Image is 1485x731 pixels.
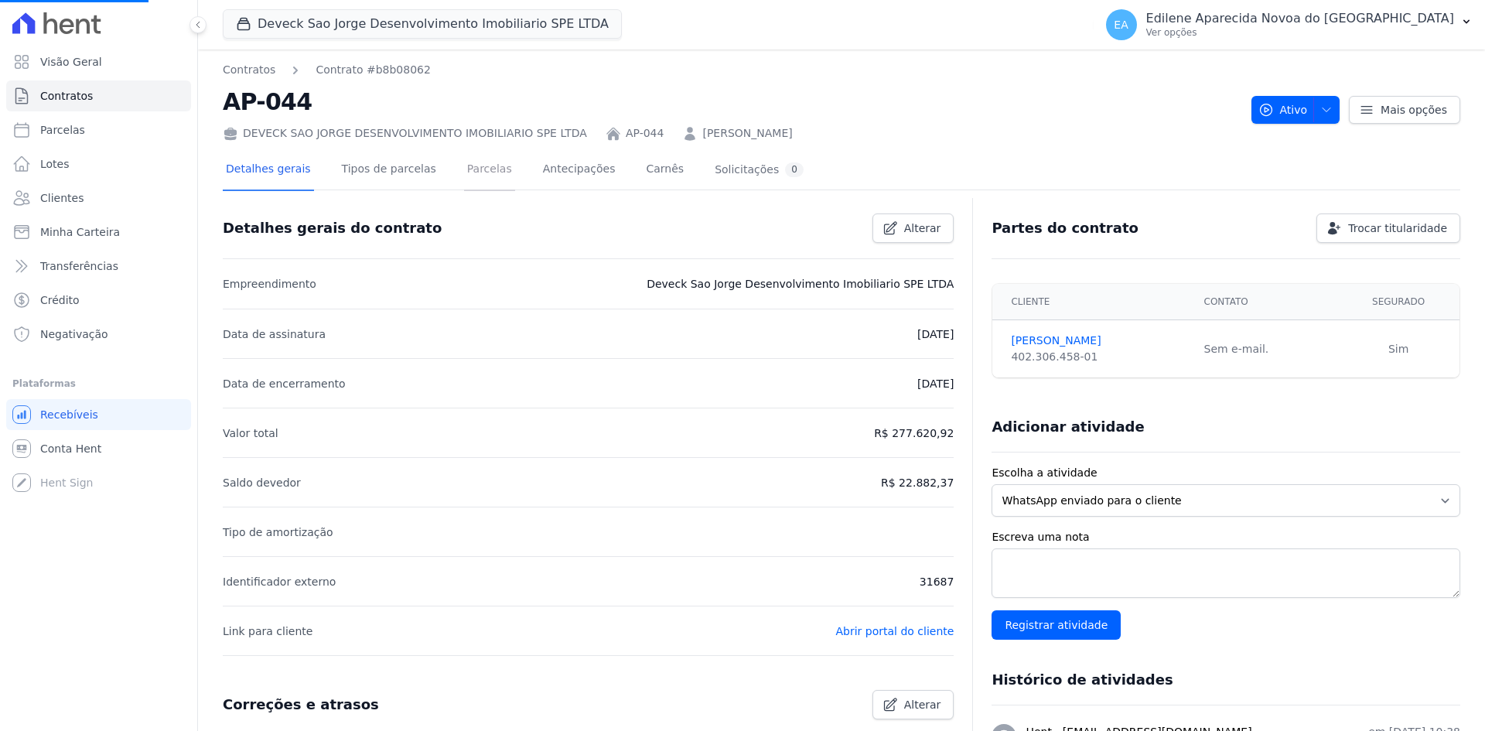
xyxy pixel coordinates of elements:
[316,62,431,78] a: Contrato #b8b08062
[40,326,108,342] span: Negativação
[223,125,587,142] div: DEVECK SAO JORGE DESENVOLVIMENTO IMOBILIARIO SPE LTDA
[992,671,1173,689] h3: Histórico de atividades
[40,258,118,274] span: Transferências
[785,162,804,177] div: 0
[874,424,954,442] p: R$ 277.620,92
[904,220,941,236] span: Alterar
[6,217,191,248] a: Minha Carteira
[6,399,191,430] a: Recebíveis
[715,162,804,177] div: Solicitações
[835,625,954,637] a: Abrir portal do cliente
[1011,333,1185,349] a: [PERSON_NAME]
[40,292,80,308] span: Crédito
[992,529,1460,545] label: Escreva uma nota
[40,88,93,104] span: Contratos
[223,424,278,442] p: Valor total
[1258,96,1308,124] span: Ativo
[1195,320,1338,378] td: Sem e-mail.
[6,149,191,179] a: Lotes
[6,114,191,145] a: Parcelas
[1337,284,1459,320] th: Segurado
[992,219,1138,237] h3: Partes do contrato
[223,275,316,293] p: Empreendimento
[6,183,191,213] a: Clientes
[12,374,185,393] div: Plataformas
[540,150,619,191] a: Antecipações
[223,62,431,78] nav: Breadcrumb
[40,156,70,172] span: Lotes
[464,150,515,191] a: Parcelas
[223,9,622,39] button: Deveck Sao Jorge Desenvolvimento Imobiliario SPE LTDA
[643,150,687,191] a: Carnês
[40,122,85,138] span: Parcelas
[40,407,98,422] span: Recebíveis
[223,622,312,640] p: Link para cliente
[872,690,954,719] a: Alterar
[6,285,191,316] a: Crédito
[1114,19,1128,30] span: EA
[647,275,954,293] p: Deveck Sao Jorge Desenvolvimento Imobiliario SPE LTDA
[917,374,954,393] p: [DATE]
[1251,96,1340,124] button: Ativo
[872,213,954,243] a: Alterar
[6,80,191,111] a: Contratos
[40,224,120,240] span: Minha Carteira
[223,473,301,492] p: Saldo devedor
[881,473,954,492] p: R$ 22.882,37
[1195,284,1338,320] th: Contato
[920,572,954,591] p: 31687
[1094,3,1485,46] button: EA Edilene Aparecida Novoa do [GEOGRAPHIC_DATA] Ver opções
[6,46,191,77] a: Visão Geral
[1337,320,1459,378] td: Sim
[339,150,439,191] a: Tipos de parcelas
[6,319,191,350] a: Negativação
[992,465,1460,481] label: Escolha a atividade
[223,219,442,237] h3: Detalhes gerais do contrato
[1349,96,1460,124] a: Mais opções
[223,62,275,78] a: Contratos
[40,54,102,70] span: Visão Geral
[1011,349,1185,365] div: 402.306.458-01
[712,150,807,191] a: Solicitações0
[992,284,1194,320] th: Cliente
[40,190,84,206] span: Clientes
[992,418,1144,436] h3: Adicionar atividade
[6,251,191,282] a: Transferências
[626,125,664,142] a: AP-044
[702,125,792,142] a: [PERSON_NAME]
[1146,11,1454,26] p: Edilene Aparecida Novoa do [GEOGRAPHIC_DATA]
[40,441,101,456] span: Conta Hent
[223,523,333,541] p: Tipo de amortização
[1316,213,1460,243] a: Trocar titularidade
[1348,220,1447,236] span: Trocar titularidade
[223,572,336,591] p: Identificador externo
[917,325,954,343] p: [DATE]
[223,325,326,343] p: Data de assinatura
[223,150,314,191] a: Detalhes gerais
[6,433,191,464] a: Conta Hent
[223,695,379,714] h3: Correções e atrasos
[1381,102,1447,118] span: Mais opções
[223,374,346,393] p: Data de encerramento
[223,62,1239,78] nav: Breadcrumb
[1146,26,1454,39] p: Ver opções
[992,610,1121,640] input: Registrar atividade
[904,697,941,712] span: Alterar
[223,84,1239,119] h2: AP-044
